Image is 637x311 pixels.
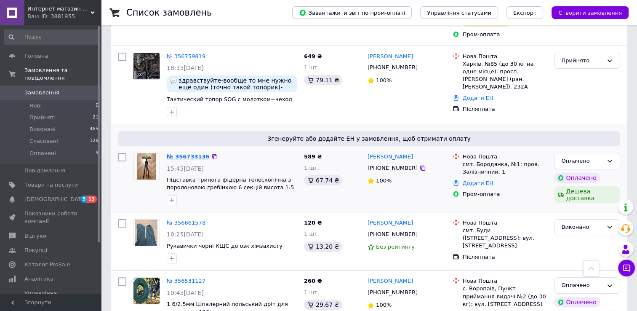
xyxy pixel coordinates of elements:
div: Післяплата [463,105,548,113]
button: Управління статусами [420,6,498,19]
div: смт. Бородянка, №1: пров. Залізничний, 1 [463,161,548,176]
div: 79.11 ₴ [304,75,342,85]
span: 5 [80,196,87,203]
span: 10:45[DATE] [167,290,204,296]
span: 1 шт. [304,289,319,295]
a: Тактический топор SOG с молотком+чехол [167,96,292,102]
span: 260 ₴ [304,278,322,284]
a: Фото товару [133,153,160,180]
span: Скасовані [29,137,58,145]
a: Фото товару [133,53,160,80]
div: Виконано [561,223,603,232]
div: смт. Буди ([STREET_ADDRESS]: вул. [STREET_ADDRESS] [463,227,548,250]
div: Пром-оплата [463,190,548,198]
span: 1 шт. [304,64,319,70]
div: [PHONE_NUMBER] [366,163,419,174]
input: Пошук [4,29,99,45]
a: № 356733136 [167,153,210,160]
span: Без рейтингу [376,244,415,250]
a: [PERSON_NAME] [368,153,413,161]
div: Пром-оплата [463,31,548,38]
a: № 356661578 [167,220,205,226]
span: 9 [96,150,99,157]
a: [PERSON_NAME] [368,53,413,61]
div: Післяплата [463,253,548,261]
button: Створити замовлення [552,6,629,19]
span: Експорт [513,10,537,16]
span: Аналітика [24,275,53,283]
div: Нова Пошта [463,53,548,60]
a: Додати ЕН [463,180,493,186]
span: 100% [376,77,392,83]
div: [PHONE_NUMBER] [366,229,419,240]
span: Відгуки [24,232,46,240]
span: Згенеруйте або додайте ЕН у замовлення, щоб отримати оплату [121,134,617,143]
span: Товари та послуги [24,181,78,189]
a: Підставка тринога фідерна телескопічна з поролоновою гребінкою 6 секцій висота 1.5 м "ОРІГИНАЛ" [167,177,294,198]
a: № 356531127 [167,278,205,284]
span: Показники роботи компанії [24,210,78,225]
div: Ваш ID: 3881955 [27,13,101,20]
div: Дешева доставка [554,186,620,203]
a: Фото товару [133,219,160,246]
span: 13 [87,196,97,203]
span: Виконані [29,126,56,133]
span: Завантажити звіт по пром-оплаті [299,9,405,16]
div: Нова Пошта [463,219,548,227]
span: 15:45[DATE] [167,165,204,172]
a: [PERSON_NAME] [368,219,413,227]
span: Управління сайтом [24,290,78,305]
span: [DEMOGRAPHIC_DATA] [24,196,87,203]
span: 485 [90,126,99,133]
div: 29.67 ₴ [304,300,342,310]
img: :speech_balloon: [170,77,177,84]
span: 10:25[DATE] [167,231,204,238]
span: 120 ₴ [304,220,322,226]
span: 100% [376,177,392,184]
span: 649 ₴ [304,53,322,59]
span: Повідомлення [24,167,65,174]
a: [PERSON_NAME] [368,277,413,285]
a: Додати ЕН [463,95,493,101]
button: Експорт [506,6,544,19]
div: 67.74 ₴ [304,175,342,185]
span: Замовлення та повідомлення [24,67,101,82]
span: Каталог ProSale [24,261,70,268]
a: Рукавички чорні КЩС до озк хімзахисту [167,243,283,249]
span: 1 шт. [304,165,319,171]
div: Оплачено [561,281,603,290]
span: Интернет магазин Улов рыбака [27,5,91,13]
div: Прийнято [561,56,603,65]
div: Оплачено [554,173,600,183]
h1: Список замовлень [126,8,212,18]
div: [PHONE_NUMBER] [366,62,419,73]
span: 589 ₴ [304,153,322,160]
img: Фото товару [137,153,157,180]
div: Оплачено [561,157,603,166]
img: Фото товару [133,53,160,79]
span: здравствуйте-вообще то мне нужно ещё один (точно такой топорик)-только вместо молотка "острый клю... [179,77,294,91]
span: Прийняті [29,114,56,121]
div: [PHONE_NUMBER] [366,287,419,298]
span: 129 [90,137,99,145]
a: № 356759819 [167,53,205,59]
img: Фото товару [135,220,159,246]
div: Нова Пошта [463,153,548,161]
span: 21 [93,114,99,121]
img: Фото товару [133,278,160,304]
span: Замовлення [24,89,59,97]
span: Покупці [24,247,47,254]
div: Нова Пошта [463,277,548,285]
span: 18:15[DATE] [167,64,204,71]
div: 13.20 ₴ [304,241,342,252]
div: с. Воропаїв, Пункт приймання-видачі №2 (до 30 кг): вул. [STREET_ADDRESS] [463,285,548,308]
div: Оплачено [554,297,600,307]
span: Управління статусами [427,10,491,16]
a: Створити замовлення [543,9,629,16]
button: Завантажити звіт по пром-оплаті [292,6,412,19]
span: 100% [376,302,392,308]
